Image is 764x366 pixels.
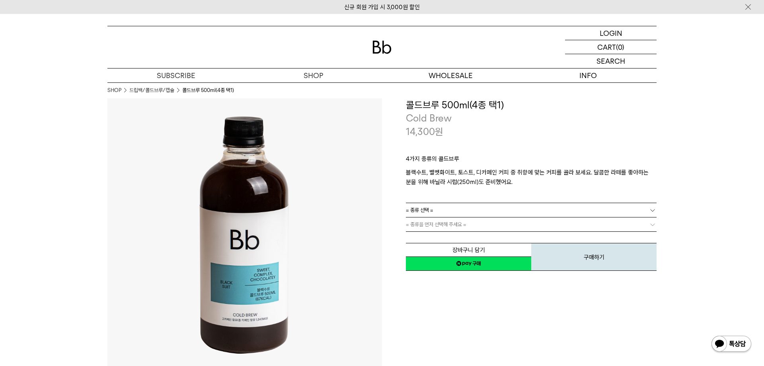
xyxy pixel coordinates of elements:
span: = 종류을 먼저 선택해 주세요 = [406,217,466,231]
p: CART [597,40,616,54]
a: SHOP [245,69,382,82]
p: Cold Brew [406,112,657,125]
p: (0) [616,40,624,54]
a: CART (0) [565,40,657,54]
h3: 콜드브루 500ml(4종 택1) [406,98,657,112]
a: SHOP [107,86,121,94]
img: 로고 [372,41,392,54]
span: = 종류 선택 = [406,203,433,217]
li: 콜드브루 500ml(4종 택1) [182,86,234,94]
p: 4가지 종류의 콜드브루 [406,154,657,168]
p: INFO [519,69,657,82]
p: WHOLESALE [382,69,519,82]
button: 장바구니 담기 [406,243,531,257]
a: SUBSCRIBE [107,69,245,82]
span: 원 [435,126,443,137]
p: LOGIN [600,26,622,40]
a: 신규 회원 가입 시 3,000원 할인 [344,4,420,11]
a: LOGIN [565,26,657,40]
p: SEARCH [596,54,625,68]
img: 카카오톡 채널 1:1 채팅 버튼 [711,335,752,354]
p: 블랙수트, 벨벳화이트, 토스트, 디카페인 커피 중 취향에 맞는 커피를 골라 보세요. 달콤한 라떼를 좋아하는 분을 위해 바닐라 시럽(250ml)도 준비했어요. [406,168,657,187]
p: 14,300 [406,125,443,139]
button: 구매하기 [531,243,657,271]
a: 드립백/콜드브루/캡슐 [129,86,174,94]
a: 새창 [406,256,531,271]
